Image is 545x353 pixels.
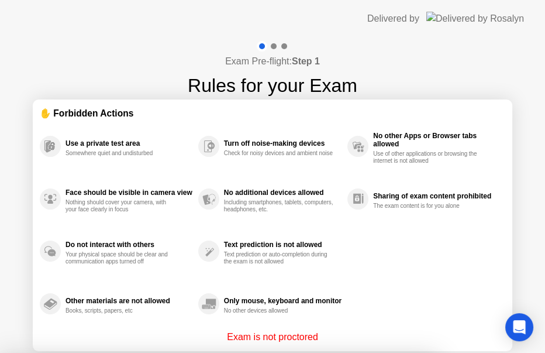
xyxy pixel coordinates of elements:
[65,199,176,213] div: Nothing should cover your camera, with your face clearly in focus
[65,139,192,148] div: Use a private test area
[227,330,318,344] p: Exam is not proctored
[373,203,484,210] div: The exam content is for you alone
[224,139,342,148] div: Turn off noise-making devices
[426,12,524,25] img: Delivered by Rosalyn
[225,54,320,68] h4: Exam Pre-flight:
[505,313,533,341] div: Open Intercom Messenger
[224,189,342,197] div: No additional devices allowed
[65,251,176,265] div: Your physical space should be clear and communication apps turned off
[373,192,499,200] div: Sharing of exam content prohibited
[65,297,192,305] div: Other materials are not allowed
[367,12,419,26] div: Delivered by
[224,297,342,305] div: Only mouse, keyboard and monitor
[65,189,192,197] div: Face should be visible in camera view
[292,56,320,66] b: Step 1
[40,107,505,120] div: ✋ Forbidden Actions
[373,150,484,164] div: Use of other applications or browsing the internet is not allowed
[224,307,334,314] div: No other devices allowed
[224,251,334,265] div: Text prediction or auto-completion during the exam is not allowed
[65,307,176,314] div: Books, scripts, papers, etc
[65,241,192,249] div: Do not interact with others
[224,199,334,213] div: Including smartphones, tablets, computers, headphones, etc.
[224,241,342,249] div: Text prediction is not allowed
[373,132,499,148] div: No other Apps or Browser tabs allowed
[65,150,176,157] div: Somewhere quiet and undisturbed
[188,71,357,100] h1: Rules for your Exam
[224,150,334,157] div: Check for noisy devices and ambient noise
